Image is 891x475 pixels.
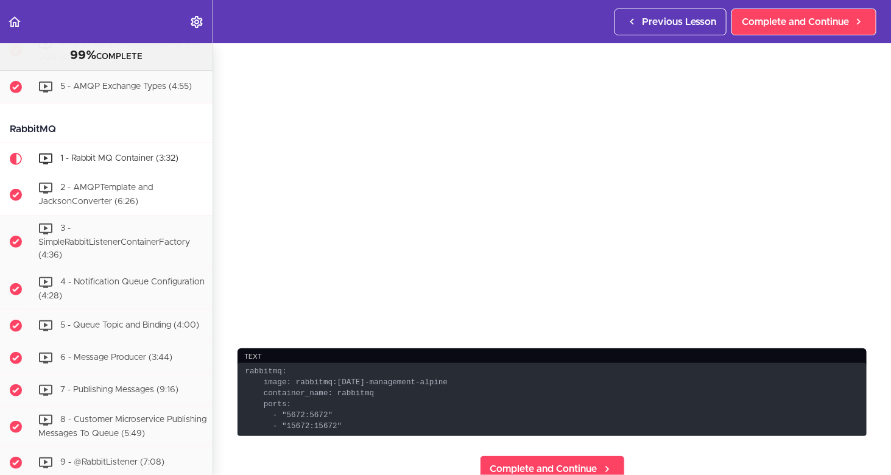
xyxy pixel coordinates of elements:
a: Complete and Continue [731,9,876,35]
svg: Back to course curriculum [7,15,22,29]
span: Complete and Continue [742,15,849,29]
span: 2 - AMQPTemplate and JacksonConverter (6:26) [38,183,153,206]
span: 5 - Queue Topic and Binding (4:00) [60,321,199,329]
span: 1 - Rabbit MQ Container (3:32) [60,154,178,163]
div: text [238,348,867,365]
a: Previous Lesson [615,9,727,35]
span: 6 - Message Producer (3:44) [60,353,172,362]
span: 9 - @RabbitListener (7:08) [60,459,164,467]
span: 8 - Customer Microservice Publishing Messages To Queue (5:49) [38,415,206,438]
svg: Settings Menu [189,15,204,29]
span: 3 - SimpleRabbitListenerContainerFactory (4:36) [38,224,190,259]
div: COMPLETE [15,48,197,64]
span: 7 - Publishing Messages (9:16) [60,385,178,394]
span: 5 - AMQP Exchange Types (4:55) [60,82,192,91]
span: Previous Lesson [642,15,716,29]
span: 99% [70,49,96,62]
code: rabbitmq: image: rabbitmq:[DATE]-management-alpine container_name: rabbitmq ports: - "5672:5672" ... [238,363,867,437]
span: 4 - Notification Queue Configuration (4:28) [38,278,205,300]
